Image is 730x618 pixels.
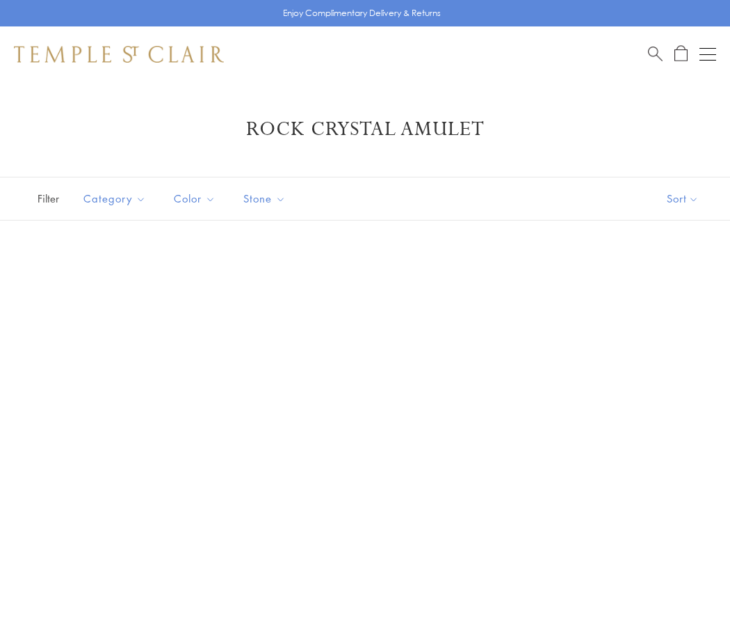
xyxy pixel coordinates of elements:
[674,45,688,63] a: Open Shopping Bag
[283,6,441,20] p: Enjoy Complimentary Delivery & Returns
[35,117,695,142] h1: Rock Crystal Amulet
[233,183,296,214] button: Stone
[76,190,156,207] span: Category
[635,177,730,220] button: Show sort by
[167,190,226,207] span: Color
[236,190,296,207] span: Stone
[73,183,156,214] button: Category
[163,183,226,214] button: Color
[14,46,224,63] img: Temple St. Clair
[699,46,716,63] button: Open navigation
[648,45,663,63] a: Search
